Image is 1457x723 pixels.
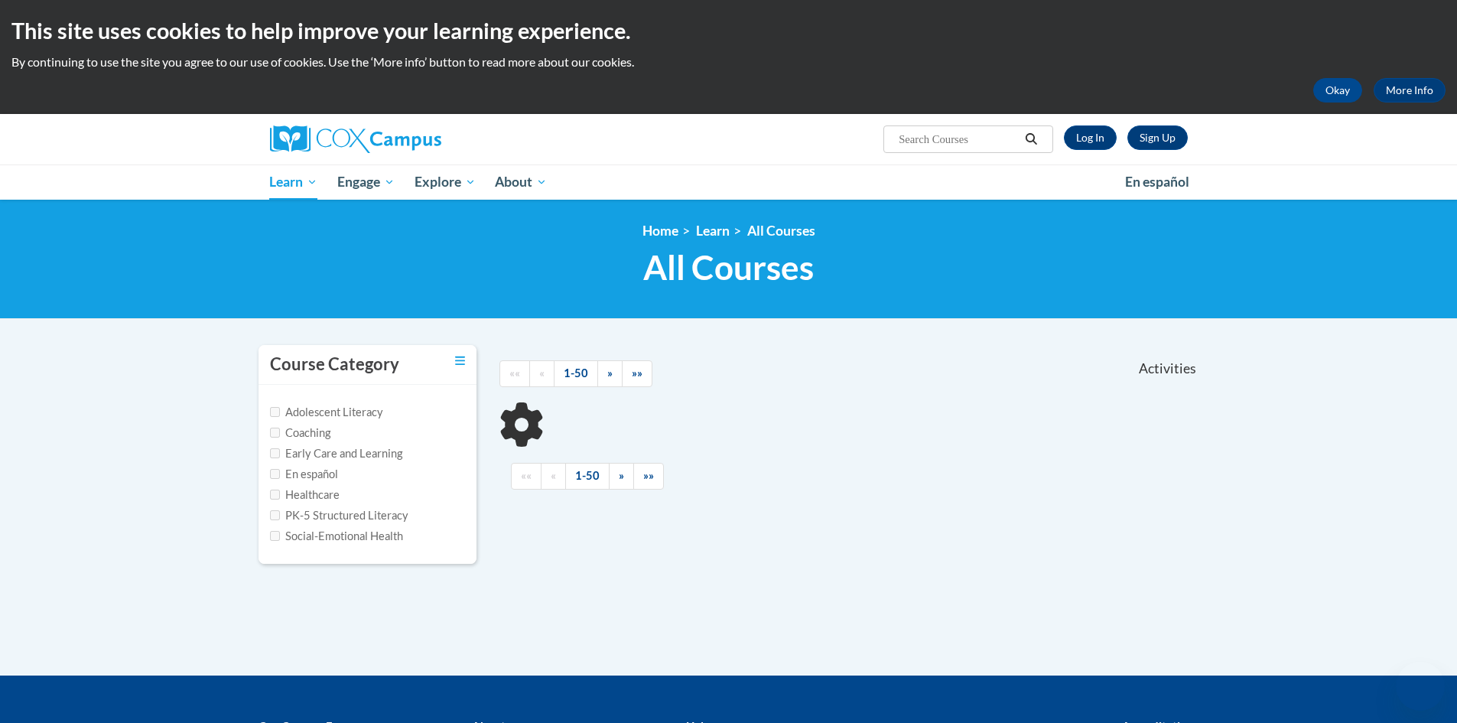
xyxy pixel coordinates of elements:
span: En español [1125,174,1189,190]
input: Checkbox for Options [270,490,280,500]
label: PK-5 Structured Literacy [270,507,408,524]
p: By continuing to use the site you agree to our use of cookies. Use the ‘More info’ button to read... [11,54,1446,70]
h2: This site uses cookies to help improve your learning experience. [11,15,1446,46]
a: Learn [696,223,730,239]
a: More Info [1374,78,1446,103]
button: Search [1020,130,1042,148]
a: Toggle collapse [455,353,465,370]
span: Activities [1139,360,1196,377]
a: Log In [1064,125,1117,150]
span: About [495,173,547,191]
a: Begining [511,463,541,490]
span: All Courses [643,247,814,288]
a: End [633,463,664,490]
span: Learn [269,173,317,191]
button: Okay [1313,78,1362,103]
span: « [539,366,545,379]
label: Adolescent Literacy [270,404,383,421]
a: Previous [529,360,555,387]
a: Next [597,360,623,387]
input: Checkbox for Options [270,428,280,438]
span: Explore [415,173,476,191]
a: En español [1115,166,1199,198]
a: 1-50 [554,360,598,387]
a: All Courses [747,223,815,239]
span: « [551,469,556,482]
a: Begining [499,360,530,387]
h3: Course Category [270,353,399,376]
label: Early Care and Learning [270,445,402,462]
span: » [607,366,613,379]
input: Checkbox for Options [270,469,280,479]
span: » [619,469,624,482]
input: Search Courses [897,130,1020,148]
label: Social-Emotional Health [270,528,403,545]
span: »» [632,366,642,379]
a: Learn [260,164,328,200]
input: Checkbox for Options [270,407,280,417]
a: Explore [405,164,486,200]
span: «« [521,469,532,482]
iframe: Button to launch messaging window [1396,662,1445,711]
span: «« [509,366,520,379]
label: En español [270,466,338,483]
label: Healthcare [270,487,340,503]
input: Checkbox for Options [270,510,280,520]
a: Home [642,223,678,239]
a: End [622,360,652,387]
label: Coaching [270,425,330,441]
a: Engage [327,164,405,200]
span: Engage [337,173,395,191]
a: Next [609,463,634,490]
input: Checkbox for Options [270,448,280,458]
a: 1-50 [565,463,610,490]
span: »» [643,469,654,482]
a: About [485,164,557,200]
a: Register [1127,125,1188,150]
a: Previous [541,463,566,490]
a: Cox Campus [270,125,561,153]
input: Checkbox for Options [270,531,280,541]
div: Main menu [247,164,1211,200]
img: Cox Campus [270,125,441,153]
